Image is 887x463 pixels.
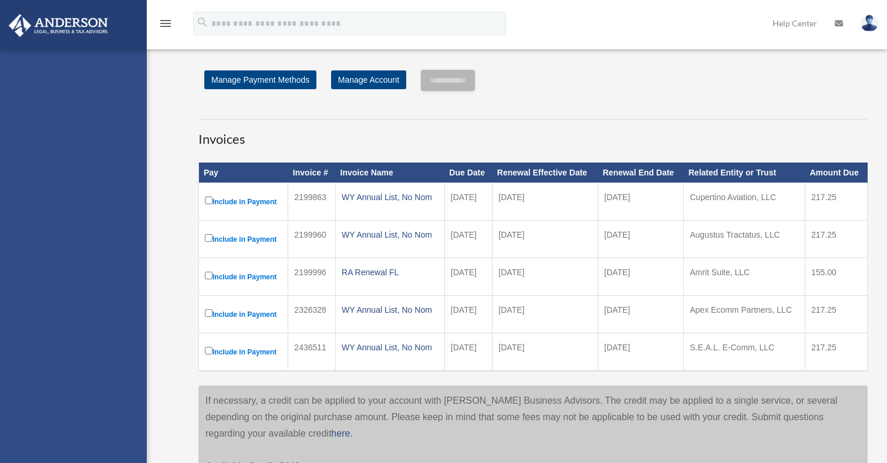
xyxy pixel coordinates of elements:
[205,197,213,204] input: Include in Payment
[205,272,213,279] input: Include in Payment
[493,220,598,258] td: [DATE]
[493,163,598,183] th: Renewal Effective Date
[342,264,439,280] div: RA Renewal FL
[805,163,867,183] th: Amount Due
[861,15,878,32] img: User Pic
[684,163,805,183] th: Related Entity or Trust
[598,220,684,258] td: [DATE]
[444,258,493,295] td: [DATE]
[204,70,316,89] a: Manage Payment Methods
[158,21,173,31] a: menu
[205,344,282,359] label: Include in Payment
[198,119,868,148] h3: Invoices
[205,194,282,209] label: Include in Payment
[288,295,336,333] td: 2326328
[805,295,867,333] td: 217.25
[205,234,213,242] input: Include in Payment
[684,295,805,333] td: Apex Ecomm Partners, LLC
[805,258,867,295] td: 155.00
[342,302,439,318] div: WY Annual List, No Nom
[598,333,684,371] td: [DATE]
[342,227,439,243] div: WY Annual List, No Nom
[205,307,282,322] label: Include in Payment
[684,220,805,258] td: Augustus Tractatus, LLC
[444,220,493,258] td: [DATE]
[288,163,336,183] th: Invoice #
[805,183,867,220] td: 217.25
[342,339,439,356] div: WY Annual List, No Nom
[331,428,352,438] a: here.
[493,183,598,220] td: [DATE]
[444,163,493,183] th: Due Date
[288,183,336,220] td: 2199863
[598,295,684,333] td: [DATE]
[444,333,493,371] td: [DATE]
[805,333,867,371] td: 217.25
[444,183,493,220] td: [DATE]
[331,70,406,89] a: Manage Account
[684,333,805,371] td: S.E.A.L. E-Comm, LLC
[684,183,805,220] td: Cupertino Aviation, LLC
[336,163,445,183] th: Invoice Name
[205,269,282,284] label: Include in Payment
[288,333,336,371] td: 2436511
[288,220,336,258] td: 2199960
[205,347,213,354] input: Include in Payment
[493,258,598,295] td: [DATE]
[205,232,282,246] label: Include in Payment
[199,163,288,183] th: Pay
[5,14,112,37] img: Anderson Advisors Platinum Portal
[158,16,173,31] i: menu
[493,295,598,333] td: [DATE]
[205,309,213,317] input: Include in Payment
[598,183,684,220] td: [DATE]
[444,295,493,333] td: [DATE]
[598,163,684,183] th: Renewal End Date
[288,258,336,295] td: 2199996
[342,189,439,205] div: WY Annual List, No Nom
[684,258,805,295] td: Amrit Suite, LLC
[493,333,598,371] td: [DATE]
[598,258,684,295] td: [DATE]
[196,16,209,29] i: search
[805,220,867,258] td: 217.25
